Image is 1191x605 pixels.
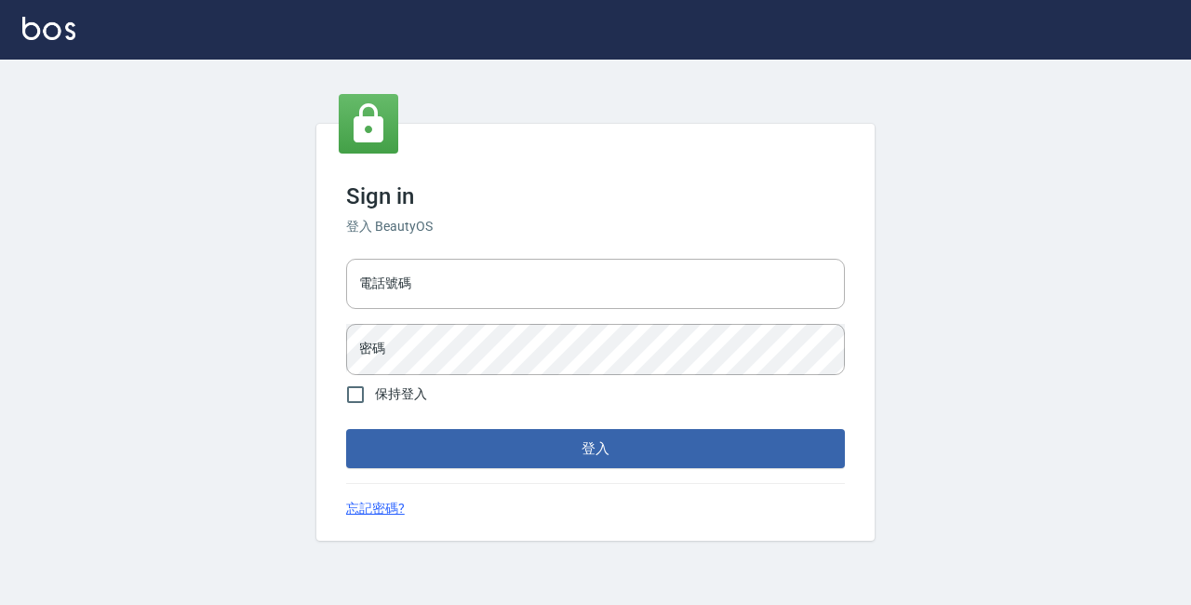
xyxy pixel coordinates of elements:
[346,499,405,518] a: 忘記密碼?
[346,217,845,236] h6: 登入 BeautyOS
[346,429,845,468] button: 登入
[22,17,75,40] img: Logo
[375,384,427,404] span: 保持登入
[346,183,845,209] h3: Sign in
